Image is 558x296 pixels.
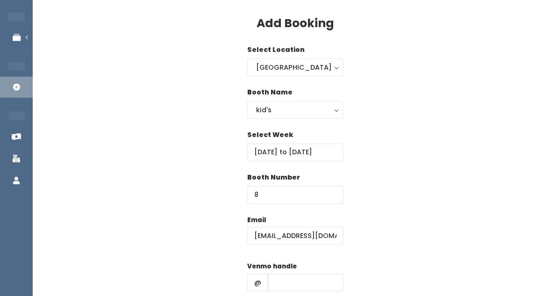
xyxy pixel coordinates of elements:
[247,227,343,245] input: @ .
[247,274,268,291] span: @
[247,186,343,204] input: Booth Number
[247,87,293,97] label: Booth Name
[256,105,335,115] div: kid's
[247,173,300,182] label: Booth Number
[247,130,293,140] label: Select Week
[247,144,343,161] input: Select week
[247,101,343,119] button: kid's
[247,58,343,76] button: [GEOGRAPHIC_DATA]
[247,45,305,55] label: Select Location
[257,17,334,30] h3: Add Booking
[247,216,266,225] label: Email
[256,62,335,72] div: [GEOGRAPHIC_DATA]
[247,262,297,271] label: Venmo handle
